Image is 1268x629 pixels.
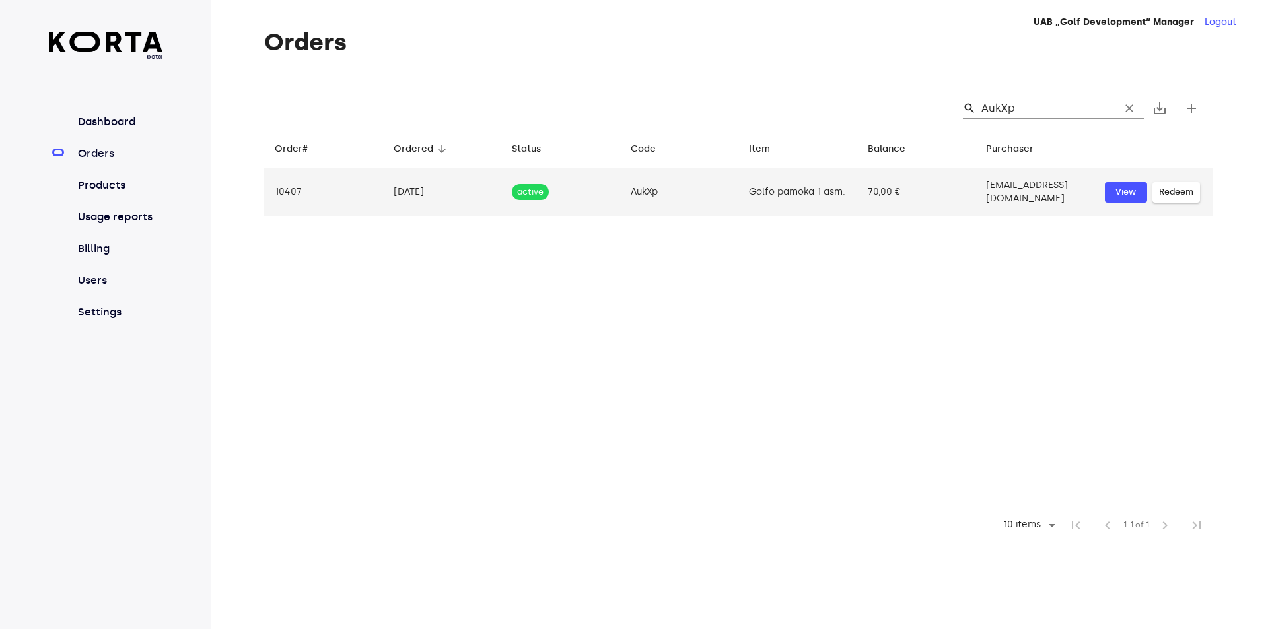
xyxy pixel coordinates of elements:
img: Korta [49,32,163,52]
span: Purchaser [986,141,1051,157]
span: Next Page [1149,510,1181,541]
div: 10 items [1000,519,1044,531]
span: Code [631,141,673,157]
input: Search [981,98,1109,119]
button: Create new gift card [1176,92,1207,124]
div: Purchaser [986,141,1034,157]
td: 70,00 € [857,168,976,216]
td: [EMAIL_ADDRESS][DOMAIN_NAME] [975,168,1094,216]
td: [DATE] [383,168,502,216]
button: Clear Search [1115,94,1144,123]
span: View [1111,185,1141,200]
a: Users [75,273,163,288]
button: Redeem [1152,182,1200,203]
div: Order# [275,141,308,157]
span: First Page [1060,510,1092,541]
a: Orders [75,146,163,162]
a: Billing [75,241,163,257]
span: Ordered [394,141,450,157]
div: Code [631,141,656,157]
span: active [512,186,549,199]
span: beta [49,52,163,61]
a: Usage reports [75,209,163,225]
a: Dashboard [75,114,163,130]
span: Search [963,102,976,115]
span: Balance [868,141,923,157]
div: Item [749,141,770,157]
span: Redeem [1159,185,1193,200]
span: clear [1123,102,1136,115]
span: Item [749,141,787,157]
span: Status [512,141,558,157]
strong: UAB „Golf Development“ Manager [1034,17,1194,28]
div: Balance [868,141,905,157]
a: beta [49,32,163,61]
td: 10407 [264,168,383,216]
a: Products [75,178,163,193]
span: Last Page [1181,510,1213,541]
span: add [1183,100,1199,116]
span: Previous Page [1092,510,1123,541]
h1: Orders [264,29,1213,55]
a: Settings [75,304,163,320]
div: 10 items [995,515,1060,535]
span: 1-1 of 1 [1123,519,1149,532]
button: View [1105,182,1147,203]
div: Ordered [394,141,433,157]
div: Status [512,141,541,157]
td: Golfo pamoka 1 asm. [738,168,857,216]
button: Export [1144,92,1176,124]
span: save_alt [1152,100,1168,116]
button: Logout [1205,16,1236,29]
span: arrow_downward [436,143,448,155]
span: Order# [275,141,325,157]
td: AukXp [620,168,739,216]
